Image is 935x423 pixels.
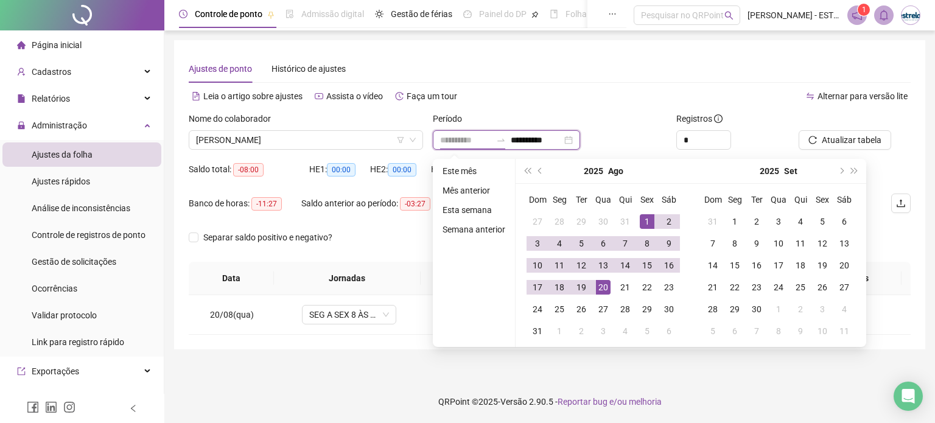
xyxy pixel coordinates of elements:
[640,214,654,229] div: 1
[548,298,570,320] td: 2025-08-25
[749,280,764,295] div: 23
[550,10,558,18] span: book
[195,9,262,19] span: Controle de ponto
[760,159,779,183] button: year panel
[32,40,82,50] span: Página inicial
[833,276,855,298] td: 2025-09-27
[834,159,847,183] button: next-year
[815,214,830,229] div: 5
[640,258,654,273] div: 15
[658,320,680,342] td: 2025-09-06
[768,254,790,276] td: 2025-09-17
[552,258,567,273] div: 11
[552,302,567,316] div: 25
[608,159,623,183] button: month panel
[548,189,570,211] th: Seg
[375,10,383,18] span: sun
[793,214,808,229] div: 4
[746,298,768,320] td: 2025-09-30
[530,258,545,273] div: 10
[837,302,852,316] div: 4
[815,280,830,295] div: 26
[706,236,720,251] div: 7
[189,64,252,74] span: Ajustes de ponto
[811,320,833,342] td: 2025-10-10
[636,254,658,276] td: 2025-08-15
[724,11,734,20] span: search
[636,298,658,320] td: 2025-08-29
[596,258,611,273] div: 13
[614,189,636,211] th: Qui
[811,254,833,276] td: 2025-09-19
[771,236,786,251] div: 10
[724,298,746,320] td: 2025-09-29
[327,163,355,177] span: 00:00
[32,366,79,376] span: Exportações
[811,232,833,254] td: 2025-09-12
[530,236,545,251] div: 3
[32,203,130,213] span: Análise de inconsistências
[746,320,768,342] td: 2025-10-07
[592,320,614,342] td: 2025-09-03
[570,232,592,254] td: 2025-08-05
[662,302,676,316] div: 30
[17,367,26,376] span: export
[658,232,680,254] td: 2025-08-09
[614,211,636,232] td: 2025-07-31
[662,258,676,273] div: 16
[32,393,77,403] span: Integrações
[496,135,506,145] span: swap-right
[727,302,742,316] div: 29
[32,230,145,240] span: Controle de registros de ponto
[746,211,768,232] td: 2025-09-02
[574,324,589,338] div: 2
[878,10,889,21] span: bell
[768,276,790,298] td: 2025-09-24
[614,276,636,298] td: 2025-08-21
[596,324,611,338] div: 3
[837,236,852,251] div: 13
[702,276,724,298] td: 2025-09-21
[793,280,808,295] div: 25
[799,130,891,150] button: Atualizar tabela
[790,211,811,232] td: 2025-09-04
[862,5,866,14] span: 1
[584,159,603,183] button: year panel
[431,163,492,177] div: HE 3:
[811,298,833,320] td: 2025-10-03
[833,298,855,320] td: 2025-10-04
[618,236,632,251] div: 7
[179,10,187,18] span: clock-circle
[32,150,93,159] span: Ajustes da folha
[833,254,855,276] td: 2025-09-20
[837,258,852,273] div: 20
[702,232,724,254] td: 2025-09-07
[32,337,124,347] span: Link para registro rápido
[370,163,431,177] div: HE 2:
[790,232,811,254] td: 2025-09-11
[596,302,611,316] div: 27
[271,64,346,74] span: Histórico de ajustes
[189,262,274,295] th: Data
[570,189,592,211] th: Ter
[592,211,614,232] td: 2025-07-30
[570,211,592,232] td: 2025-07-29
[724,320,746,342] td: 2025-10-06
[724,211,746,232] td: 2025-09-01
[818,91,908,101] span: Alternar para versão lite
[592,276,614,298] td: 2025-08-20
[17,94,26,103] span: file
[192,92,200,100] span: file-text
[749,302,764,316] div: 30
[768,320,790,342] td: 2025-10-08
[790,254,811,276] td: 2025-09-18
[894,382,923,411] div: Open Intercom Messenger
[837,280,852,295] div: 27
[527,211,548,232] td: 2025-07-27
[640,302,654,316] div: 29
[196,131,416,149] span: ELENI NEGRAO SILVA
[530,280,545,295] div: 17
[790,320,811,342] td: 2025-10-09
[520,159,534,183] button: super-prev-year
[815,324,830,338] div: 10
